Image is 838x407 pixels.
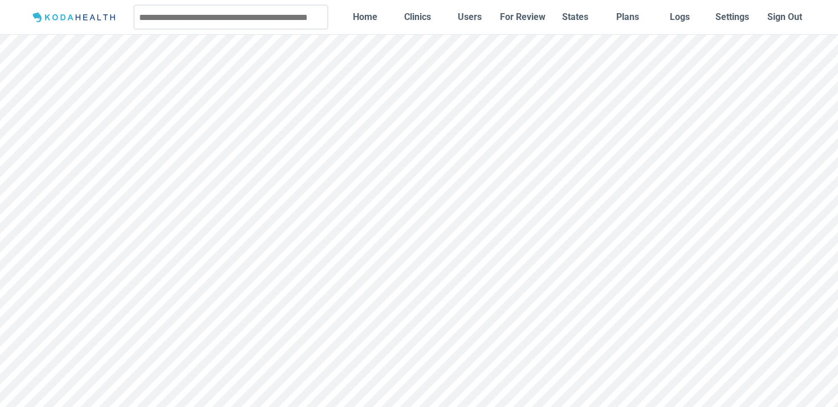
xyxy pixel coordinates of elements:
a: Plans [604,3,652,31]
button: Sign Out [761,3,809,31]
a: Home [341,3,389,31]
a: Users [446,3,494,31]
a: Clinics [393,3,441,31]
a: Logs [656,3,704,31]
img: Logo [29,10,121,25]
a: For Review [498,3,546,31]
a: Settings [709,3,756,31]
a: States [551,3,599,31]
